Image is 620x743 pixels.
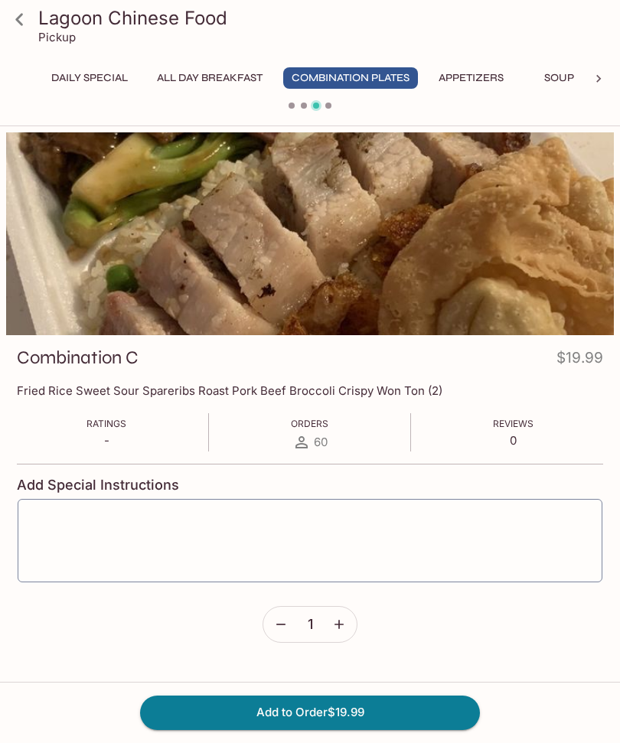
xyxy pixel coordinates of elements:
[17,346,139,370] h3: Combination C
[17,383,603,398] p: Fried Rice Sweet Sour Spareribs Roast Pork Beef Broccoli Crispy Won Ton (2)
[556,346,603,376] h4: $19.99
[283,67,418,89] button: Combination Plates
[291,418,328,429] span: Orders
[86,433,126,448] p: -
[38,6,608,30] h3: Lagoon Chinese Food
[430,67,512,89] button: Appetizers
[17,477,603,494] h4: Add Special Instructions
[140,696,480,729] button: Add to Order$19.99
[38,30,76,44] p: Pickup
[6,132,614,335] div: Combination C
[308,616,313,633] span: 1
[314,435,328,449] span: 60
[493,433,534,448] p: 0
[43,67,136,89] button: Daily Special
[524,67,593,89] button: Soup
[148,67,271,89] button: All Day Breakfast
[493,418,534,429] span: Reviews
[86,418,126,429] span: Ratings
